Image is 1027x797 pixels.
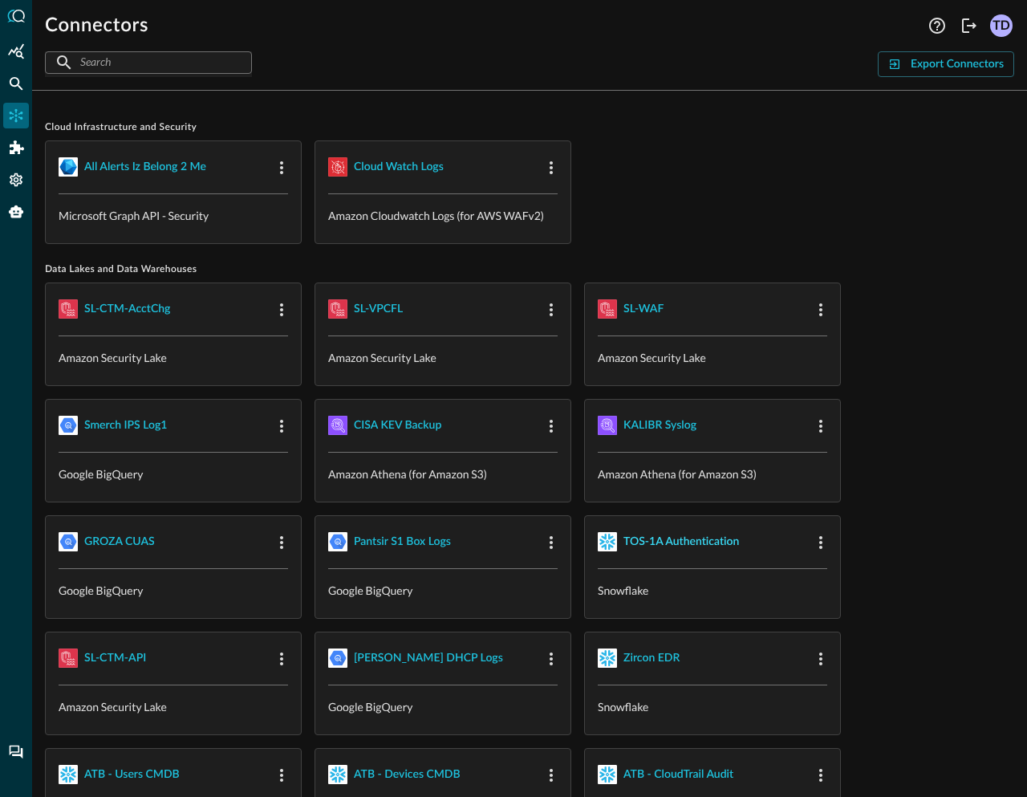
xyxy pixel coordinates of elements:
p: Amazon Security Lake [59,698,288,715]
div: TOS-1A Authentication [623,532,739,552]
img: GoogleBigQuery.svg [328,532,347,551]
p: Amazon Cloudwatch Logs (for AWS WAFv2) [328,207,558,224]
img: AWSCloudWatchLogs.svg [328,157,347,177]
div: Connectors [3,103,29,128]
p: Snowflake [598,698,827,715]
img: AWSSecurityLake.svg [59,299,78,319]
div: Cloud watch logs [354,157,444,177]
div: ATB - CloudTrail Audit [623,765,733,785]
p: Google BigQuery [328,698,558,715]
button: Pantsir S1 Box Logs [354,529,451,555]
img: GoogleBigQuery.svg [59,416,78,435]
img: Snowflake.svg [328,765,347,784]
div: SL-CTM-API [84,649,146,669]
div: CISA KEV Backup [354,416,441,436]
img: AWSSecurityLake.svg [598,299,617,319]
div: Summary Insights [3,39,29,64]
div: ATB - Users CMDB [84,765,180,785]
img: AWSSecurityLake.svg [59,649,78,668]
button: SL-VPCFL [354,296,403,322]
div: TD [990,14,1013,37]
button: TOS-1A Authentication [623,529,739,555]
img: AWSAthena.svg [598,416,617,435]
button: ATB - CloudTrail Audit [623,762,733,787]
button: SL-CTM-API [84,645,146,671]
p: Amazon Athena (for Amazon S3) [328,466,558,482]
img: Snowflake.svg [598,532,617,551]
img: GoogleBigQuery.svg [328,649,347,668]
div: [PERSON_NAME] DHCP Logs [354,649,503,669]
img: AWSAthena.svg [328,416,347,435]
div: GROZA CUAS [84,532,155,552]
span: Cloud Infrastructure and Security [45,121,1014,134]
div: ATB - Devices CMDB [354,765,461,785]
button: [PERSON_NAME] DHCP Logs [354,645,503,671]
h1: Connectors [45,13,148,39]
img: MicrosoftGraph.svg [59,157,78,177]
button: all alerts iz belong 2 me [84,154,206,180]
button: ATB - Devices CMDB [354,762,461,787]
p: Google BigQuery [59,466,288,482]
button: ATB - Users CMDB [84,762,180,787]
button: KALIBR Syslog [623,413,696,438]
span: Data Lakes and Data Warehouses [45,263,1014,276]
div: SL-CTM-AcctChg [84,299,170,319]
div: Federated Search [3,71,29,96]
button: Smerch IPS Log1 [84,413,167,438]
p: Amazon Security Lake [328,349,558,366]
p: Amazon Athena (for Amazon S3) [598,466,827,482]
button: Logout [956,13,982,39]
div: Chat [3,739,29,765]
div: Settings [3,167,29,193]
p: Amazon Security Lake [598,349,827,366]
div: Smerch IPS Log1 [84,416,167,436]
img: Snowflake.svg [598,765,617,784]
p: Google BigQuery [328,582,558,599]
div: Query Agent [3,199,29,225]
input: Search [80,47,215,77]
div: KALIBR Syslog [623,416,696,436]
div: Zircon EDR [623,649,680,669]
button: GROZA CUAS [84,529,155,555]
p: Amazon Security Lake [59,349,288,366]
button: Zircon EDR [623,645,680,671]
div: SL-VPCFL [354,299,403,319]
p: Google BigQuery [59,582,288,599]
img: GoogleBigQuery.svg [59,532,78,551]
img: Snowflake.svg [59,765,78,784]
div: Addons [4,135,30,161]
p: Snowflake [598,582,827,599]
button: SL-CTM-AcctChg [84,296,170,322]
div: SL-WAF [623,299,664,319]
button: Help [924,13,950,39]
p: Microsoft Graph API - Security [59,207,288,224]
img: AWSSecurityLake.svg [328,299,347,319]
img: Snowflake.svg [598,649,617,668]
button: Export Connectors [878,51,1014,77]
div: all alerts iz belong 2 me [84,157,206,177]
div: Export Connectors [911,55,1004,75]
button: CISA KEV Backup [354,413,441,438]
button: SL-WAF [623,296,664,322]
button: Cloud watch logs [354,154,444,180]
div: Pantsir S1 Box Logs [354,532,451,552]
